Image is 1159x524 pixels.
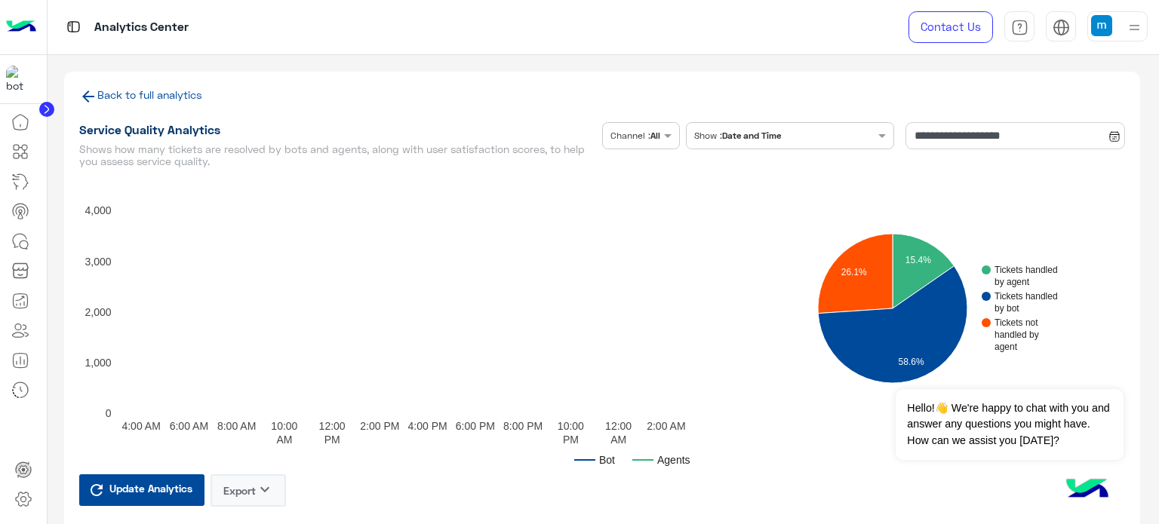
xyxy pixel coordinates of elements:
a: tab [1004,11,1034,43]
button: Update Analytics [79,474,204,506]
text: handled by [995,329,1039,340]
text: by bot [995,303,1019,314]
img: tab [1053,19,1070,36]
text: Tickets handled [995,265,1058,275]
text: 10:00 [558,420,584,432]
text: 8:00 AM [217,420,256,432]
text: PM [324,434,340,446]
svg: A chart. [79,173,789,474]
img: userImage [1091,15,1112,36]
text: 4:00 PM [408,420,447,432]
text: agent [995,342,1018,352]
text: 1,000 [85,357,111,369]
p: Analytics Center [94,17,189,38]
img: tab [64,17,83,36]
text: 6:00 AM [170,420,208,432]
text: Tickets handled [995,291,1058,302]
text: 6:00 PM [456,420,495,432]
img: tab [1011,19,1028,36]
img: Logo [6,11,36,43]
text: by agent [995,277,1030,287]
svg: A chart. [780,173,1097,444]
span: Hello!👋 We're happy to chat with you and answer any questions you might have. How can we assist y... [896,389,1123,460]
text: PM [563,434,579,446]
i: keyboard_arrow_down [256,480,274,498]
text: 2:00 AM [647,420,685,432]
text: 10:00 [271,420,297,432]
h5: Shows how many tickets are resolved by bots and agents, along with user satisfaction scores, to h... [79,143,597,167]
text: AM [610,434,626,446]
text: 2:00 PM [360,420,399,432]
span: Update Analytics [106,478,196,498]
h1: Service Quality Analytics [79,122,597,137]
text: 4,000 [85,204,111,216]
img: profile [1125,18,1144,37]
text: 0 [106,407,112,419]
text: 8:00 PM [503,420,543,432]
text: Tickets not [995,317,1038,328]
text: 26.1% [841,267,867,277]
text: 4:00 AM [121,420,160,432]
text: 15.4% [905,255,931,265]
text: Bot [599,454,615,466]
text: 12:00 [605,420,632,432]
img: 1403182699927242 [6,66,33,93]
text: 2,000 [85,306,111,318]
text: AM [276,434,292,446]
img: hulul-logo.png [1061,464,1114,516]
button: Exportkeyboard_arrow_down [211,474,286,507]
text: Agents [657,454,690,466]
text: 12:00 [319,420,346,432]
a: Contact Us [908,11,993,43]
a: Back to full analytics [97,88,202,101]
text: 3,000 [85,256,111,268]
